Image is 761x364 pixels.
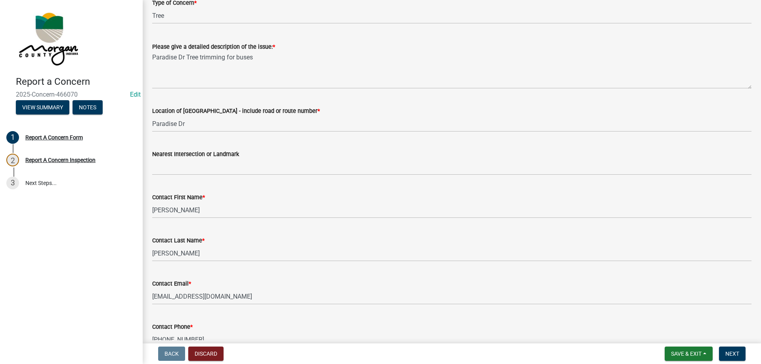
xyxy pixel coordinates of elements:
[16,8,80,68] img: Morgan County, Indiana
[152,109,320,114] label: Location of [GEOGRAPHIC_DATA] - include road or route number
[719,347,746,361] button: Next
[25,157,96,163] div: Report A Concern Inspection
[16,76,136,88] h4: Report a Concern
[6,131,19,144] div: 1
[6,154,19,166] div: 2
[130,91,141,98] a: Edit
[152,152,239,157] label: Nearest Intersection or Landmark
[152,238,205,244] label: Contact Last Name
[158,347,185,361] button: Back
[73,100,103,114] button: Notes
[152,324,193,330] label: Contact Phone
[164,351,179,357] span: Back
[152,195,205,200] label: Contact First Name
[73,105,103,111] wm-modal-confirm: Notes
[152,44,275,50] label: Please give a detailed description of the issue:
[665,347,713,361] button: Save & Exit
[152,0,197,6] label: Type of Concern
[152,281,191,287] label: Contact Email
[16,91,127,98] span: 2025-Concern-466070
[16,105,69,111] wm-modal-confirm: Summary
[16,100,69,114] button: View Summary
[188,347,224,361] button: Discard
[130,91,141,98] wm-modal-confirm: Edit Application Number
[725,351,739,357] span: Next
[6,177,19,189] div: 3
[671,351,702,357] span: Save & Exit
[25,135,83,140] div: Report A Concern Form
